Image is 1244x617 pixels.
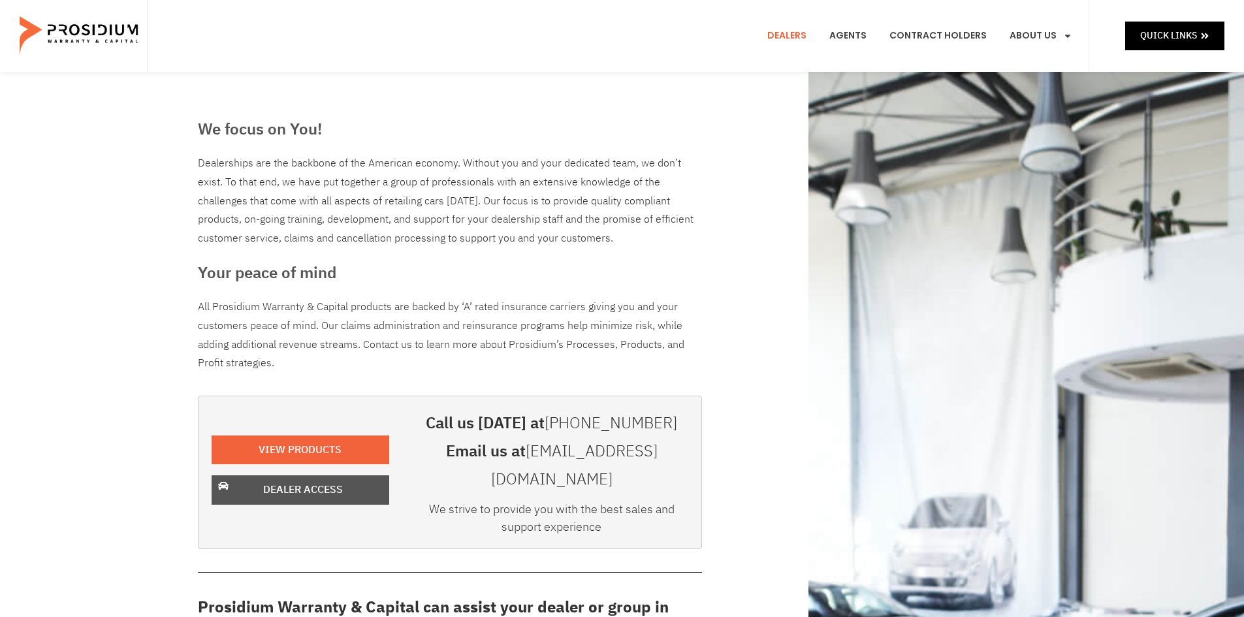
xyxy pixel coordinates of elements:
[880,12,997,60] a: Contract Holders
[252,1,293,11] span: Last Name
[198,298,702,373] p: All Prosidium Warranty & Capital products are backed by ‘A’ rated insurance carriers giving you a...
[198,261,702,285] h3: Your peace of mind
[415,500,688,542] div: We strive to provide you with the best sales and support experience
[212,435,389,465] a: View Products
[1140,27,1197,44] span: Quick Links
[1125,22,1224,50] a: Quick Links
[491,439,658,491] a: [EMAIL_ADDRESS][DOMAIN_NAME]
[263,481,343,499] span: Dealer Access
[259,441,342,460] span: View Products
[758,12,816,60] a: Dealers
[758,12,1082,60] nav: Menu
[415,437,688,494] h3: Email us at
[212,475,389,505] a: Dealer Access
[198,118,702,141] h3: We focus on You!
[415,409,688,437] h3: Call us [DATE] at
[545,411,677,435] a: [PHONE_NUMBER]
[198,154,702,248] div: Dealerships are the backbone of the American economy. Without you and your dedicated team, we don...
[820,12,876,60] a: Agents
[1000,12,1082,60] a: About Us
